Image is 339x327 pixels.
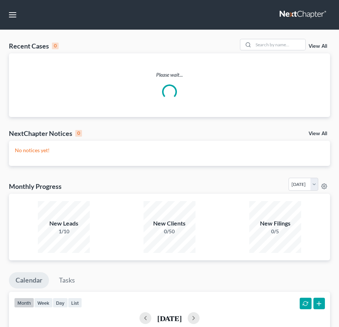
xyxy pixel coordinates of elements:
[9,41,59,50] div: Recent Cases
[253,39,305,50] input: Search by name...
[14,298,34,308] button: month
[144,228,195,235] div: 0/50
[9,129,82,138] div: NextChapter Notices
[52,272,82,288] a: Tasks
[38,228,90,235] div: 1/10
[249,219,301,228] div: New Filings
[309,131,327,136] a: View All
[38,219,90,228] div: New Leads
[144,219,195,228] div: New Clients
[52,43,59,49] div: 0
[249,228,301,235] div: 0/5
[34,298,53,308] button: week
[9,272,49,288] a: Calendar
[15,147,324,154] p: No notices yet!
[9,182,62,191] h3: Monthly Progress
[9,71,330,79] p: Please wait...
[68,298,82,308] button: list
[53,298,68,308] button: day
[75,130,82,137] div: 0
[309,44,327,49] a: View All
[157,314,182,322] h2: [DATE]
